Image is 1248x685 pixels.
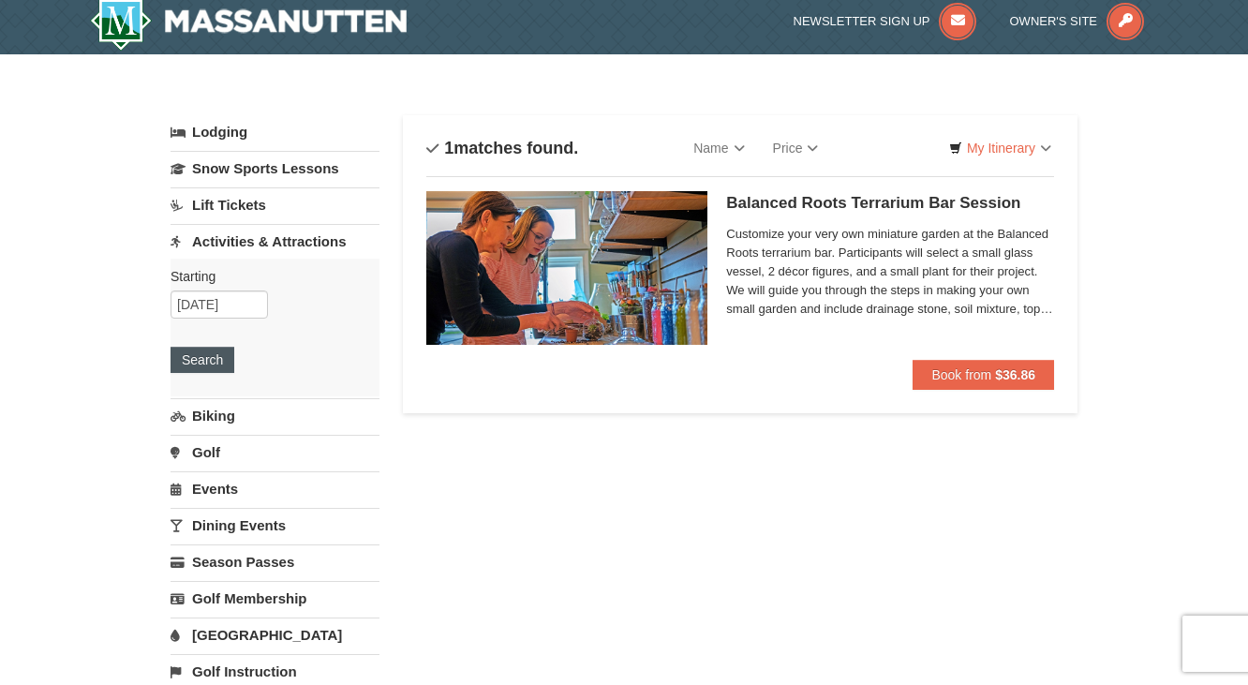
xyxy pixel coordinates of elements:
[444,139,453,157] span: 1
[171,267,365,286] label: Starting
[171,347,234,373] button: Search
[794,14,977,28] a: Newsletter Sign Up
[426,191,707,345] img: 18871151-30-393e4332.jpg
[726,194,1054,213] h5: Balanced Roots Terrarium Bar Session
[171,224,379,259] a: Activities & Attractions
[171,508,379,543] a: Dining Events
[426,139,578,157] h4: matches found.
[171,435,379,469] a: Golf
[171,471,379,506] a: Events
[1010,14,1098,28] span: Owner's Site
[913,360,1054,390] button: Book from $36.86
[171,151,379,186] a: Snow Sports Lessons
[759,129,833,167] a: Price
[995,367,1035,382] strong: $36.86
[679,129,758,167] a: Name
[931,367,991,382] span: Book from
[171,618,379,652] a: [GEOGRAPHIC_DATA]
[1010,14,1145,28] a: Owner's Site
[171,544,379,579] a: Season Passes
[171,187,379,222] a: Lift Tickets
[171,581,379,616] a: Golf Membership
[726,225,1054,319] span: Customize your very own miniature garden at the Balanced Roots terrarium bar. Participants will s...
[171,398,379,433] a: Biking
[937,134,1063,162] a: My Itinerary
[171,115,379,149] a: Lodging
[794,14,930,28] span: Newsletter Sign Up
